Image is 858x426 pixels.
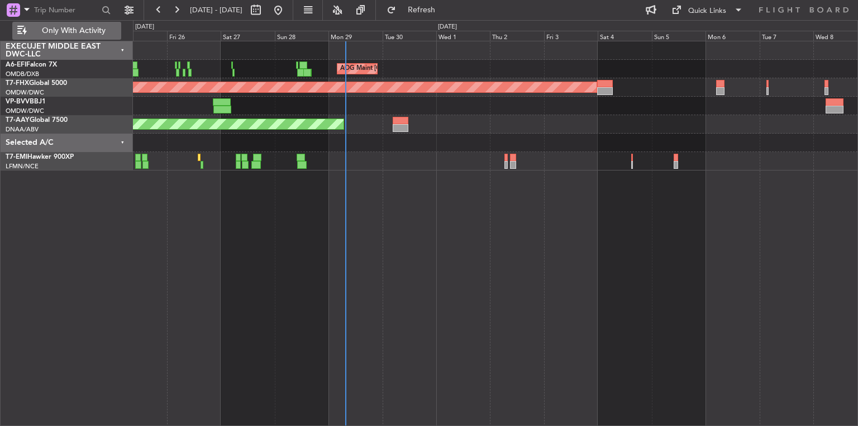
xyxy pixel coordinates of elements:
[6,98,30,105] span: VP-BVV
[398,6,445,14] span: Refresh
[6,117,68,124] a: T7-AAYGlobal 7500
[666,1,749,19] button: Quick Links
[135,22,154,32] div: [DATE]
[6,154,74,160] a: T7-EMIHawker 900XP
[328,31,382,41] div: Mon 29
[34,2,98,18] input: Trip Number
[275,31,328,41] div: Sun 28
[382,1,449,19] button: Refresh
[6,107,44,115] a: OMDW/DWC
[438,22,457,32] div: [DATE]
[12,22,121,40] button: Only With Activity
[6,61,57,68] a: A6-EFIFalcon 7X
[688,6,726,17] div: Quick Links
[167,31,221,41] div: Fri 26
[6,117,30,124] span: T7-AAY
[760,31,813,41] div: Tue 7
[221,31,274,41] div: Sat 27
[6,70,39,78] a: OMDB/DXB
[490,31,544,41] div: Thu 2
[6,125,39,134] a: DNAA/ABV
[544,31,598,41] div: Fri 3
[6,98,46,105] a: VP-BVVBBJ1
[383,31,436,41] div: Tue 30
[436,31,490,41] div: Wed 1
[6,154,27,160] span: T7-EMI
[190,5,242,15] span: [DATE] - [DATE]
[6,61,26,68] span: A6-EFI
[652,31,706,41] div: Sun 5
[6,80,67,87] a: T7-FHXGlobal 5000
[113,31,166,41] div: Thu 25
[6,88,44,97] a: OMDW/DWC
[706,31,759,41] div: Mon 6
[6,80,29,87] span: T7-FHX
[340,60,471,77] div: AOG Maint [GEOGRAPHIC_DATA] (Dubai Intl)
[29,27,118,35] span: Only With Activity
[6,162,39,171] a: LFMN/NCE
[598,31,651,41] div: Sat 4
